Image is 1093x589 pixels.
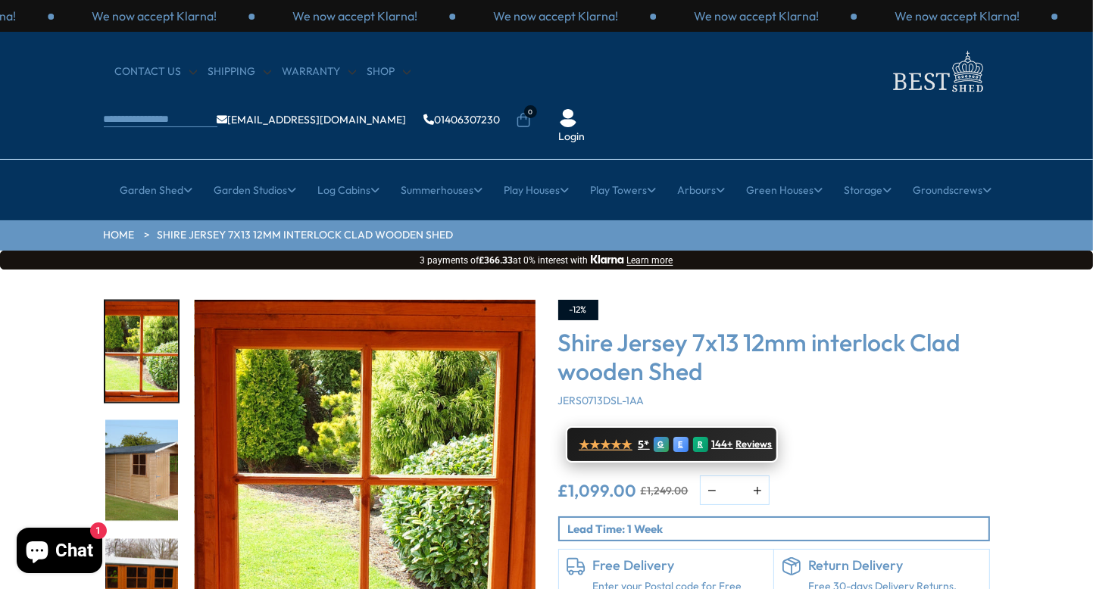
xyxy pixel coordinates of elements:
[504,171,570,209] a: Play Houses
[401,171,483,209] a: Summerhouses
[318,171,380,209] a: Log Cabins
[54,8,255,24] div: 2 / 3
[12,528,107,577] inbox-online-store-chat: Shopify online store chat
[120,171,193,209] a: Garden Shed
[568,521,988,537] p: Lead Time: 1 Week
[857,8,1057,24] div: 3 / 3
[255,8,455,24] div: 3 / 3
[656,8,857,24] div: 2 / 3
[524,105,537,118] span: 0
[913,171,992,209] a: Groundscrews
[558,328,990,386] h3: Shire Jersey 7x13 12mm interlock Clad wooden Shed
[559,129,586,145] a: Login
[104,300,180,404] div: 9 / 11
[591,171,657,209] a: Play Towers
[693,437,708,452] div: R
[808,557,982,574] h6: Return Delivery
[712,438,733,450] span: 144+
[884,47,990,96] img: logo
[579,438,632,452] span: ★★★★★
[292,8,417,24] p: We now accept Klarna!
[283,64,356,79] a: Warranty
[424,114,501,125] a: 01406307230
[895,8,1020,24] p: We now accept Klarna!
[559,109,577,127] img: User Icon
[845,171,892,209] a: Storage
[105,420,178,521] img: 13x7Jersey_2_77c9a718-f708-4abe-86b0-1cd9888ad992_200x200.jpg
[104,419,180,522] div: 10 / 11
[208,64,271,79] a: Shipping
[747,171,823,209] a: Green Houses
[367,64,411,79] a: Shop
[158,228,454,243] a: Shire Jersey 7x13 12mm interlock Clad wooden Shed
[736,438,773,450] span: Reviews
[678,171,726,209] a: Arbours
[641,485,689,496] del: £1,249.00
[558,300,598,320] div: -12%
[493,8,618,24] p: We now accept Klarna!
[105,301,178,402] img: JoineryOpeningWindow_6401c237-acaf-4c69-b4a2-297c6b06cea4_200x200.jpg
[217,114,407,125] a: [EMAIL_ADDRESS][DOMAIN_NAME]
[214,171,297,209] a: Garden Studios
[566,426,778,463] a: ★★★★★ 5* G E R 144+ Reviews
[558,482,637,499] ins: £1,099.00
[558,394,645,407] span: JERS0713DSL-1AA
[654,437,669,452] div: G
[673,437,689,452] div: E
[516,113,531,128] a: 0
[115,64,197,79] a: CONTACT US
[694,8,819,24] p: We now accept Klarna!
[593,557,767,574] h6: Free Delivery
[92,8,217,24] p: We now accept Klarna!
[104,228,135,243] a: HOME
[455,8,656,24] div: 1 / 3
